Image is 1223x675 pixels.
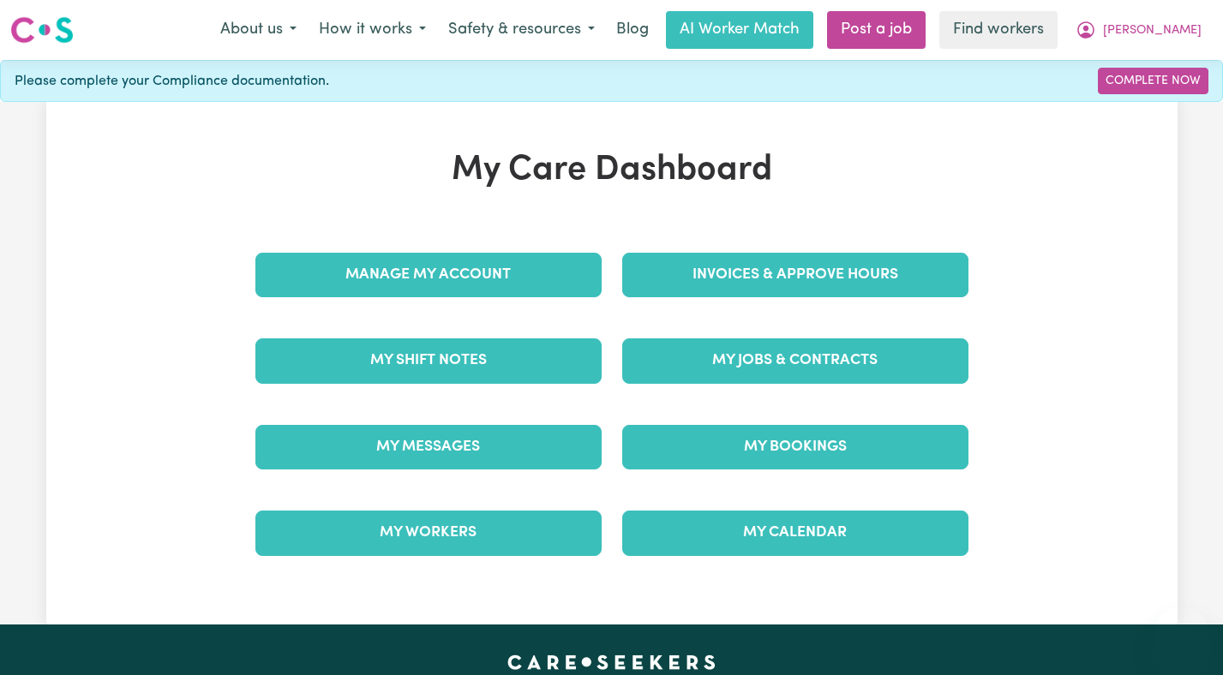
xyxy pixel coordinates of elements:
[10,15,74,45] img: Careseekers logo
[606,11,659,49] a: Blog
[255,511,602,555] a: My Workers
[939,11,1058,49] a: Find workers
[622,253,968,297] a: Invoices & Approve Hours
[622,338,968,383] a: My Jobs & Contracts
[245,150,979,191] h1: My Care Dashboard
[1103,21,1202,40] span: [PERSON_NAME]
[209,12,308,48] button: About us
[1064,12,1213,48] button: My Account
[255,253,602,297] a: Manage My Account
[1154,606,1209,661] iframe: Button to launch messaging window
[827,11,926,49] a: Post a job
[1098,68,1208,94] a: Complete Now
[255,425,602,469] a: My Messages
[255,338,602,383] a: My Shift Notes
[666,11,813,49] a: AI Worker Match
[308,12,437,48] button: How it works
[622,425,968,469] a: My Bookings
[10,10,74,50] a: Careseekers logo
[437,12,606,48] button: Safety & resources
[507,655,716,669] a: Careseekers home page
[622,511,968,555] a: My Calendar
[15,71,329,92] span: Please complete your Compliance documentation.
